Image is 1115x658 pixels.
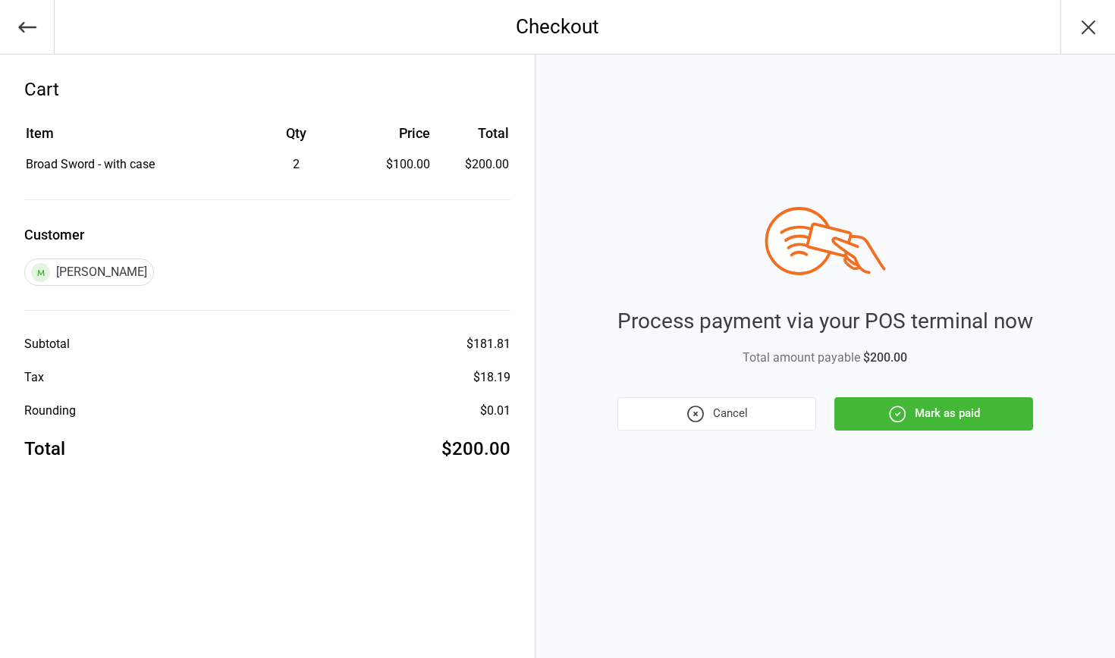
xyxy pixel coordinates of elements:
[24,258,154,286] div: [PERSON_NAME]
[473,368,510,387] div: $18.19
[24,335,70,353] div: Subtotal
[863,350,907,365] span: $200.00
[436,155,509,174] td: $200.00
[617,305,1033,337] div: Process payment via your POS terminal now
[617,349,1033,367] div: Total amount payable
[26,123,239,154] th: Item
[24,76,510,103] div: Cart
[436,123,509,154] th: Total
[240,155,353,174] div: 2
[617,397,816,431] button: Cancel
[834,397,1033,431] button: Mark as paid
[24,402,76,420] div: Rounding
[480,402,510,420] div: $0.01
[26,157,155,171] span: Broad Sword - with case
[24,224,510,245] label: Customer
[441,435,510,462] div: $200.00
[354,155,430,174] div: $100.00
[240,123,353,154] th: Qty
[354,123,430,143] div: Price
[466,335,510,353] div: $181.81
[24,435,65,462] div: Total
[24,368,44,387] div: Tax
